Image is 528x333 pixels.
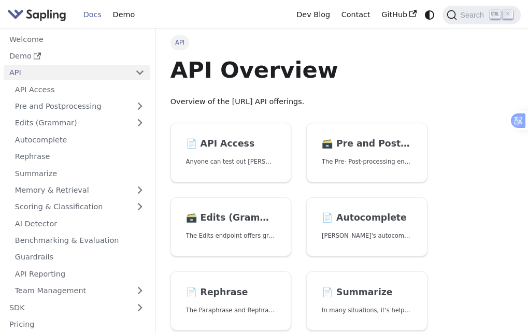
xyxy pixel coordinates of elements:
button: Expand sidebar category 'SDK' [130,300,150,315]
a: SDK [4,300,130,315]
h2: Edits (Grammar) [186,212,276,224]
p: The Edits endpoint offers grammar and spell checking. [186,231,276,241]
a: Pricing [4,317,150,332]
p: In many situations, it's helpful to summarize a longer document into a shorter, more easily diges... [322,306,412,315]
a: 📄️ SummarizeIn many situations, it's helpful to summarize a longer document into a shorter, more ... [306,271,427,331]
a: AI Detector [9,216,150,231]
h2: Autocomplete [322,212,412,224]
h2: Pre and Postprocessing [322,138,412,150]
kbd: K [503,10,513,19]
a: Demo [107,7,140,23]
a: GitHub [376,7,422,23]
h2: Rephrase [186,287,276,298]
span: Search [457,11,490,19]
a: Summarize [9,166,150,181]
a: API [4,65,130,80]
a: Dev Blog [291,7,335,23]
a: Demo [4,49,150,64]
p: The Pre- Post-processing endpoints offer tools for preparing your text data for ingestation as we... [322,157,412,167]
a: 🗃️ Pre and PostprocessingThe Pre- Post-processing endpoints offer tools for preparing your text d... [306,123,427,182]
button: Collapse sidebar category 'API' [130,65,150,80]
a: Sapling.ai [7,7,70,22]
a: 🗃️ Edits (Grammar)The Edits endpoint offers grammar and spell checking. [170,197,292,257]
a: Autocomplete [9,132,150,147]
a: Team Management [9,283,150,298]
a: Memory & Retrieval [9,183,150,198]
a: Guardrails [9,250,150,265]
button: Switch between dark and light mode (currently system mode) [422,7,437,22]
img: Sapling.ai [7,7,66,22]
h1: API Overview [170,56,427,84]
a: 📄️ Autocomplete[PERSON_NAME]'s autocomplete provides predictions of the next few characters or words [306,197,427,257]
a: API Reporting [9,266,150,281]
p: Overview of the [URL] API offerings. [170,96,427,108]
a: API Access [9,82,150,97]
button: Search (Ctrl+K) [443,6,520,24]
span: API [170,35,190,50]
a: Edits (Grammar) [9,115,150,131]
a: Rephrase [9,149,150,164]
p: The Paraphrase and Rephrase endpoints offer paraphrasing for particular styles. [186,306,276,315]
a: Docs [78,7,107,23]
p: Anyone can test out Sapling's API. To get started with the API, simply: [186,157,276,167]
a: Contact [336,7,376,23]
a: 📄️ RephraseThe Paraphrase and Rephrase endpoints offer paraphrasing for particular styles. [170,271,292,331]
h2: Summarize [322,287,412,298]
p: Sapling's autocomplete provides predictions of the next few characters or words [322,231,412,241]
a: Benchmarking & Evaluation [9,233,150,248]
a: Pre and Postprocessing [9,99,150,114]
a: 📄️ API AccessAnyone can test out [PERSON_NAME]'s API. To get started with the API, simply: [170,123,292,182]
h2: API Access [186,138,276,150]
nav: Breadcrumbs [170,35,427,50]
a: Welcome [4,32,150,47]
a: Scoring & Classification [9,199,150,214]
